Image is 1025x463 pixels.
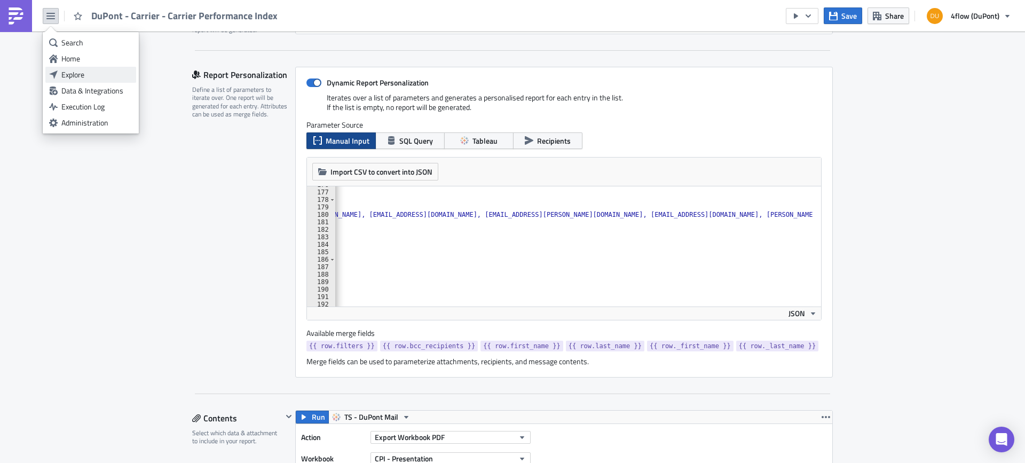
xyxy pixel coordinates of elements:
button: Export Workbook PDF [370,431,531,444]
span: Import CSV to convert into JSON [330,166,432,177]
div: Data & Integrations [61,85,132,96]
div: Define a list of parameters to iterate over. One report will be generated for each entry. Attribu... [192,85,288,119]
button: Tableau [444,132,514,149]
button: JSON [785,307,821,320]
div: Explore [61,69,132,80]
span: TS - DuPont Mail [344,411,398,423]
li: Excel files: raw data for each of the indicators shown in the pdf file [26,41,510,49]
span: Recipients [537,135,571,146]
div: 188 [307,271,335,278]
a: {{ row._first_name }} [647,341,734,351]
div: Iterates over a list of parameters and generates a personalised report for each entry in the list... [306,93,822,120]
span: DuPont - Carrier - Carrier Performance Index [91,10,279,22]
div: 190 [307,286,335,293]
p: Dupont-Control Tower [4,80,510,89]
a: {{ row.filters }} [306,341,377,351]
span: Share [885,10,904,21]
span: {{ row.bcc_recipients }} [383,341,475,351]
div: 179 [307,203,335,211]
span: Manual Input [326,135,369,146]
span: Export Workbook PDF [375,431,445,443]
p: Many thanks in advance [4,68,510,77]
img: Avatar [926,7,944,25]
button: Recipients [513,132,582,149]
a: {{ row._last_name }} [736,341,819,351]
span: {{ row.filters }} [309,341,375,351]
button: Share [868,7,909,24]
div: Open Intercom Messenger [989,427,1014,452]
div: 180 [307,211,335,218]
label: Action [301,429,365,445]
img: PushMetrics [7,7,25,25]
label: Available merge fields [306,328,387,338]
button: TS - DuPont Mail [328,411,414,423]
div: 183 [307,233,335,241]
div: 184 [307,241,335,248]
span: {{ row._first_name }} [650,341,731,351]
div: Report Personalization [192,67,295,83]
div: Home [61,53,132,64]
a: {{ row.last_name }} [566,341,644,351]
span: SQL Query [399,135,433,146]
label: Parameter Source [306,120,822,130]
span: JSON [789,308,805,319]
div: Administration [61,117,132,128]
div: 186 [307,256,335,263]
strong: Dynamic Report Personalization [327,77,429,88]
div: Contents [192,410,282,426]
span: {{ row.last_name }} [569,341,642,351]
button: Import CSV to convert into JSON [312,163,438,181]
button: Save [824,7,862,24]
div: Search [61,37,132,48]
div: Execution Log [61,101,132,112]
button: 4flow (DuPont) [920,4,1017,28]
p: In case of any questions please contact: [EMAIL_ADDRESS][DOMAIN_NAME] [4,57,510,65]
span: 4flow (DuPont) [951,10,999,21]
li: PDF file: overview of performance in transport orders and a presentation explaining in detail the... [26,32,510,41]
div: 185 [307,248,335,256]
span: Tableau [472,135,498,146]
div: 182 [307,226,335,233]
p: Dear {{ row.last_name }} - Team, [4,4,510,13]
body: Rich Text Area. Press ALT-0 for help. [4,4,510,89]
span: {{ row._last_name }} [739,341,816,351]
p: please find attached carrier performance index. [4,16,510,25]
div: Optionally, perform a condition check before generating and sending a report. Only if true, the r... [192,1,288,34]
div: 192 [307,301,335,308]
a: {{ row.first_name }} [480,341,563,351]
button: Hide content [282,410,295,423]
span: Save [841,10,857,21]
button: Run [296,411,329,423]
div: 187 [307,263,335,271]
div: Select which data & attachment to include in your report. [192,429,282,445]
a: {{ row.bcc_recipients }} [380,341,478,351]
div: 191 [307,293,335,301]
button: Manual Input [306,132,376,149]
div: 178 [307,196,335,203]
span: {{ row.first_name }} [483,341,561,351]
div: 189 [307,278,335,286]
button: SQL Query [375,132,445,149]
div: 177 [307,189,335,196]
div: Merge fields can be used to parameterize attachments, recipients, and message contents. [306,357,822,366]
span: Run [312,411,325,423]
div: 181 [307,218,335,226]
